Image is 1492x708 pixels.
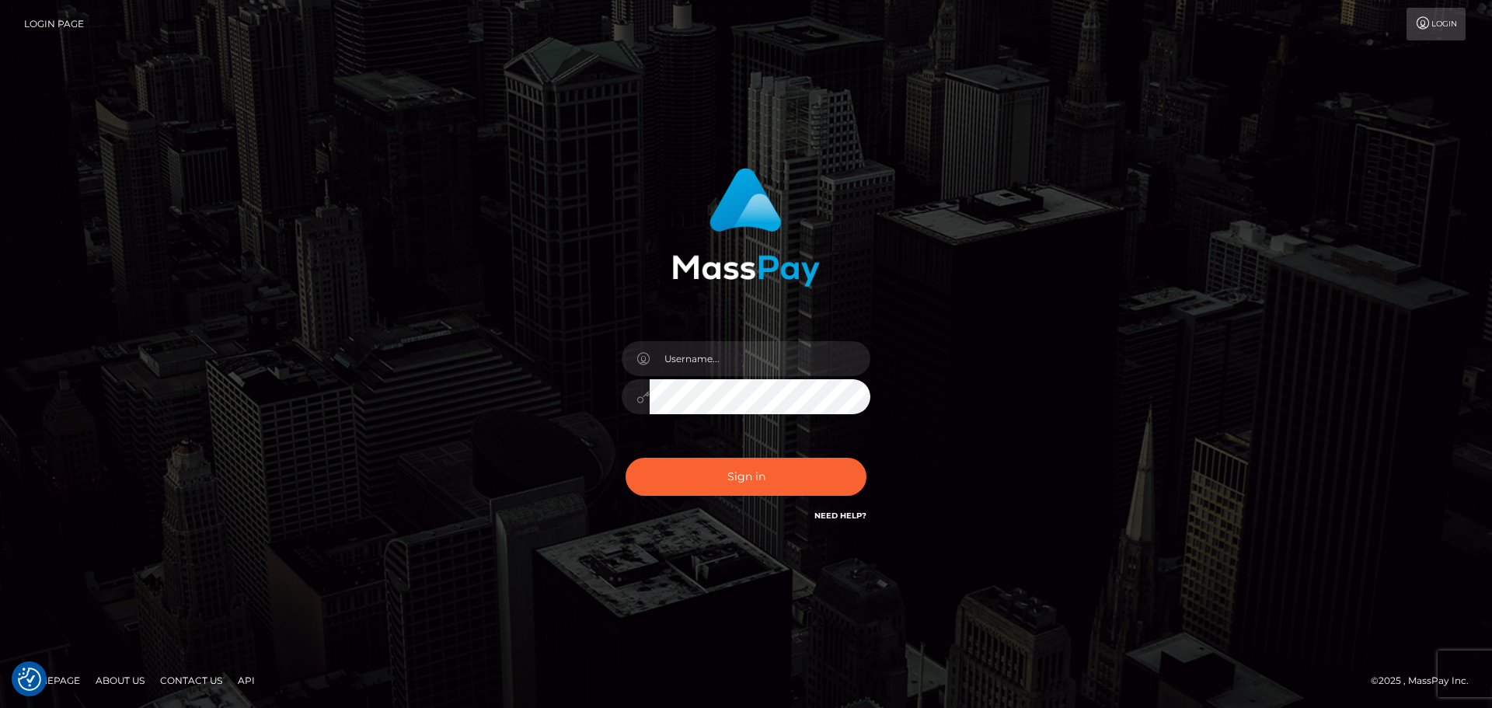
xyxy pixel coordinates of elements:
[17,668,86,692] a: Homepage
[650,341,870,376] input: Username...
[154,668,228,692] a: Contact Us
[24,8,84,40] a: Login Page
[814,511,866,521] a: Need Help?
[232,668,261,692] a: API
[89,668,151,692] a: About Us
[1371,672,1480,689] div: © 2025 , MassPay Inc.
[18,668,41,691] img: Revisit consent button
[672,168,820,287] img: MassPay Login
[1407,8,1466,40] a: Login
[626,458,866,496] button: Sign in
[18,668,41,691] button: Consent Preferences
